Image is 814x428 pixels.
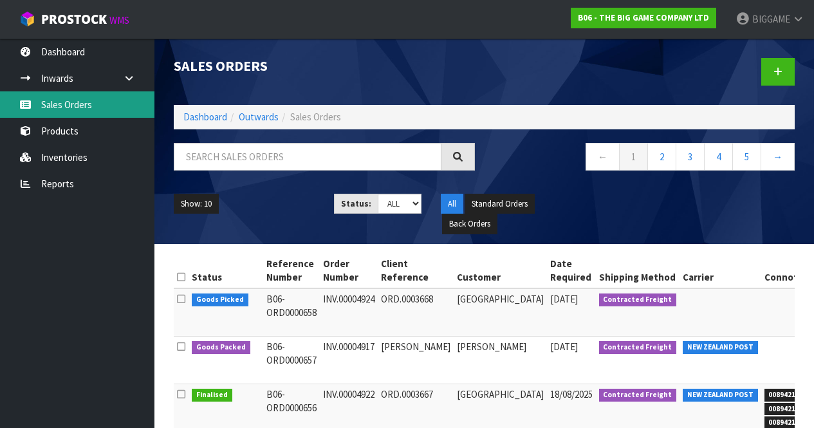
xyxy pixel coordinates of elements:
[465,194,535,214] button: Standard Orders
[454,254,547,288] th: Customer
[683,341,758,354] span: NEW ZEALAND POST
[586,143,620,171] a: ←
[647,143,676,171] a: 2
[174,143,441,171] input: Search sales orders
[320,336,378,384] td: INV.00004917
[619,143,648,171] a: 1
[378,254,454,288] th: Client Reference
[320,288,378,337] td: INV.00004924
[109,14,129,26] small: WMS
[378,336,454,384] td: [PERSON_NAME]
[454,288,547,337] td: [GEOGRAPHIC_DATA]
[454,336,547,384] td: [PERSON_NAME]
[320,254,378,288] th: Order Number
[599,389,677,402] span: Contracted Freight
[752,13,790,25] span: BIGGAME
[441,194,463,214] button: All
[550,340,578,353] span: [DATE]
[599,341,677,354] span: Contracted Freight
[192,389,232,402] span: Finalised
[263,288,320,337] td: B06-ORD0000658
[174,194,219,214] button: Show: 10
[599,293,677,306] span: Contracted Freight
[704,143,733,171] a: 4
[189,254,263,288] th: Status
[578,12,709,23] strong: B06 - THE BIG GAME COMPANY LTD
[41,11,107,28] span: ProStock
[192,293,248,306] span: Goods Picked
[263,336,320,384] td: B06-ORD0000657
[183,111,227,123] a: Dashboard
[239,111,279,123] a: Outwards
[378,288,454,337] td: ORD.0003668
[596,254,680,288] th: Shipping Method
[676,143,705,171] a: 3
[680,254,761,288] th: Carrier
[494,143,795,174] nav: Page navigation
[192,341,250,354] span: Goods Packed
[550,388,593,400] span: 18/08/2025
[174,58,475,73] h1: Sales Orders
[550,293,578,305] span: [DATE]
[341,198,371,209] strong: Status:
[732,143,761,171] a: 5
[290,111,341,123] span: Sales Orders
[761,143,795,171] a: →
[442,214,497,234] button: Back Orders
[547,254,596,288] th: Date Required
[683,389,758,402] span: NEW ZEALAND POST
[19,11,35,27] img: cube-alt.png
[263,254,320,288] th: Reference Number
